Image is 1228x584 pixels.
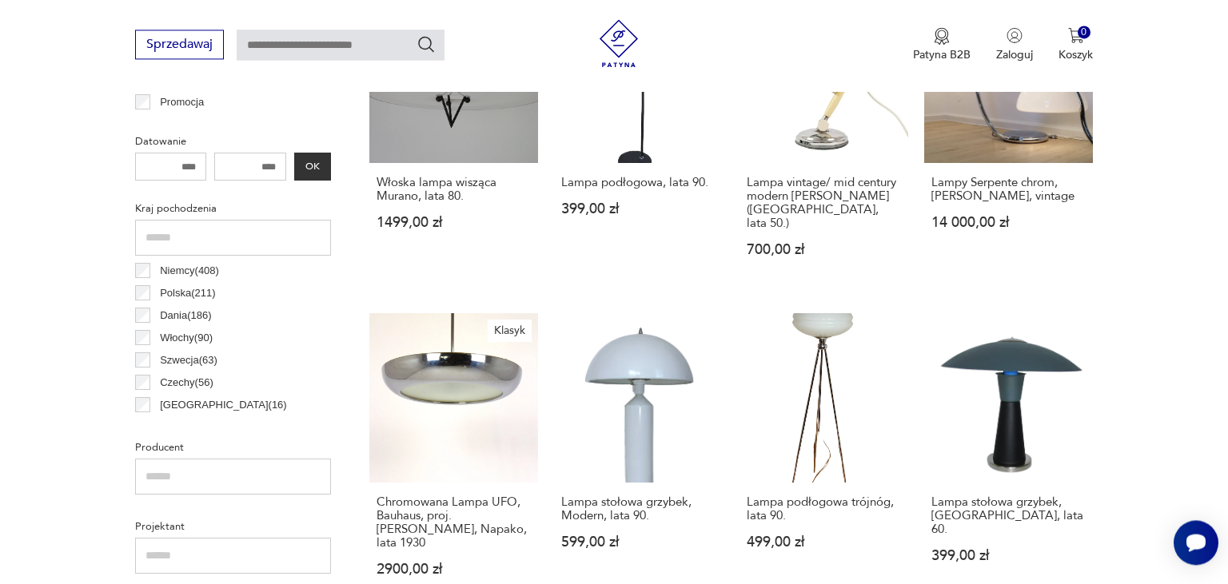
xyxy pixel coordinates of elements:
[160,374,213,391] p: Czechy ( 56 )
[931,216,1086,229] p: 14 000,00 zł
[996,27,1033,62] button: Zaloguj
[747,243,901,256] p: 700,00 zł
[1059,27,1093,62] button: 0Koszyk
[561,495,716,522] h3: Lampa stołowa grzybek, Modern, lata 90.
[377,176,531,203] h3: Włoska lampa wisząca Murano, lata 80.
[294,153,331,181] button: OK
[160,307,211,324] p: Dania ( 186 )
[931,495,1086,536] h3: Lampa stołowa grzybek, [GEOGRAPHIC_DATA], lata 60.
[913,27,971,62] a: Ikona medaluPatyna B2B
[135,200,331,217] p: Kraj pochodzenia
[747,535,901,549] p: 499,00 zł
[160,419,286,436] p: [GEOGRAPHIC_DATA] ( 15 )
[996,47,1033,62] p: Zaloguj
[747,176,901,230] h3: Lampa vintage/ mid century modern [PERSON_NAME] ([GEOGRAPHIC_DATA], lata 50.)
[135,30,224,59] button: Sprzedawaj
[934,27,950,45] img: Ikona medalu
[417,34,436,54] button: Szukaj
[377,216,531,229] p: 1499,00 zł
[1068,27,1084,43] img: Ikona koszyka
[160,352,217,369] p: Szwecja ( 63 )
[1059,47,1093,62] p: Koszyk
[160,93,204,111] p: Promocja
[135,518,331,535] p: Projektant
[135,439,331,456] p: Producent
[931,549,1086,562] p: 399,00 zł
[135,40,224,51] a: Sprzedawaj
[160,329,213,347] p: Włochy ( 90 )
[160,284,215,302] p: Polska ( 211 )
[160,396,286,414] p: [GEOGRAPHIC_DATA] ( 16 )
[160,262,219,280] p: Niemcy ( 408 )
[1007,27,1023,43] img: Ikonka użytkownika
[913,47,971,62] p: Patyna B2B
[595,19,643,67] img: Patyna - sklep z meblami i dekoracjami vintage
[135,133,331,150] p: Datowanie
[747,495,901,522] h3: Lampa podłogowa trójnóg, lata 90.
[931,176,1086,203] h3: Lampy Serpente chrom, [PERSON_NAME], vintage
[561,535,716,549] p: 599,00 zł
[561,202,716,216] p: 399,00 zł
[1174,520,1218,565] iframe: Smartsupp widget button
[1078,26,1091,39] div: 0
[377,562,531,576] p: 2900,00 zł
[377,495,531,550] h3: Chromowana Lampa UFO, Bauhaus, proj. [PERSON_NAME], Napako, lata 1930
[913,27,971,62] button: Patyna B2B
[561,176,716,189] h3: Lampa podłogowa, lata 90.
